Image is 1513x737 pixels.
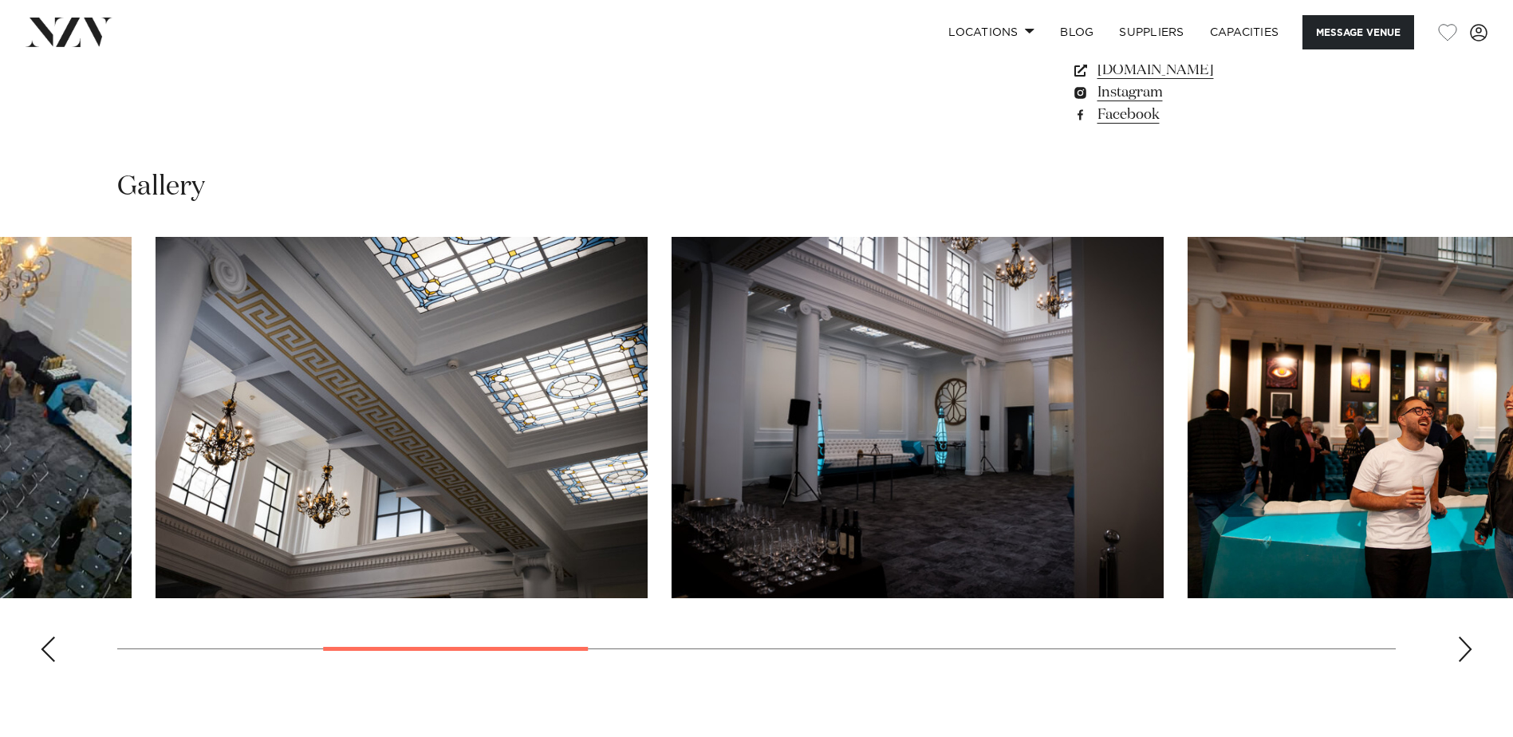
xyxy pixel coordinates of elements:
a: BLOG [1047,15,1106,49]
a: Locations [936,15,1047,49]
swiper-slide: 3 / 12 [156,237,648,598]
a: Facebook [1071,104,1331,126]
img: nzv-logo.png [26,18,112,46]
a: Capacities [1197,15,1292,49]
button: Message Venue [1302,15,1414,49]
a: SUPPLIERS [1106,15,1196,49]
swiper-slide: 4 / 12 [672,237,1164,598]
a: Instagram [1071,81,1331,104]
h2: Gallery [117,169,205,205]
a: [DOMAIN_NAME] [1071,59,1331,81]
